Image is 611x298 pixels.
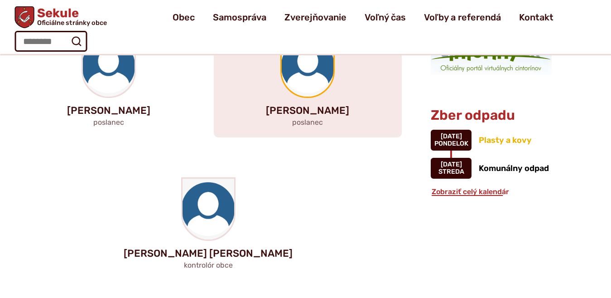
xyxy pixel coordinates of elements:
[14,6,34,28] img: Prejsť na domovskú stránku
[29,261,387,269] p: kontrolór obce
[37,20,107,26] span: Oficiálne stránky obce
[365,5,406,30] a: Voľný čas
[173,5,195,30] a: Obec
[183,179,234,239] img: 146-1468479_my-profile-icon-blank-profile-picture-circle-hd
[424,5,501,30] a: Voľby a referendá
[282,36,333,97] img: 146-1468479_my-profile-icon-blank-profile-picture-circle-hd
[431,40,552,75] img: 1.png
[431,158,568,179] a: Komunálny odpad [DATE] streda
[29,105,188,116] p: [PERSON_NAME]
[228,105,388,116] p: [PERSON_NAME]
[29,118,188,127] p: poslanec
[431,108,568,123] h3: Zber odpadu
[213,5,266,30] a: Samospráva
[228,118,388,127] p: poslanec
[479,135,532,145] span: Plasty a kovy
[441,132,462,140] span: [DATE]
[284,5,346,30] a: Zverejňovanie
[441,161,462,168] span: [DATE]
[14,6,106,28] a: Logo Sekule, prejsť na domovskú stránku.
[434,140,468,147] span: pondelok
[431,187,510,196] a: Zobraziť celý kalendár
[29,248,387,259] p: [PERSON_NAME] [PERSON_NAME]
[431,130,568,151] a: Plasty a kovy [DATE] pondelok
[83,36,135,97] img: 146-1468479_my-profile-icon-blank-profile-picture-circle-hd
[34,7,106,26] span: Sekule
[479,163,549,173] span: Komunálny odpad
[519,5,553,30] a: Kontakt
[438,168,464,176] span: streda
